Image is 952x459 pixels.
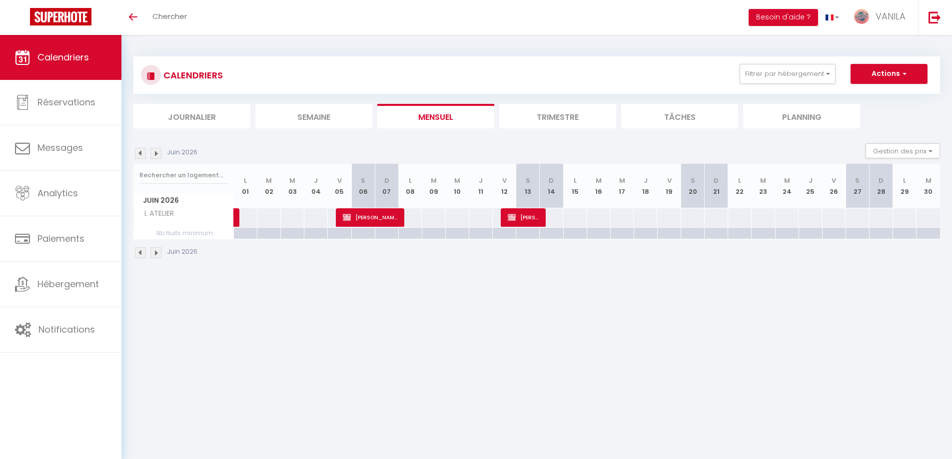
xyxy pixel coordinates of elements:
span: Chercher [152,11,187,21]
th: 26 [822,164,846,208]
th: 17 [610,164,634,208]
th: 14 [540,164,563,208]
span: Analytics [37,187,78,199]
th: 09 [422,164,445,208]
abbr: S [691,176,695,185]
abbr: M [619,176,625,185]
abbr: M [454,176,460,185]
abbr: M [266,176,272,185]
img: Super Booking [30,8,91,25]
th: 16 [587,164,610,208]
abbr: S [855,176,860,185]
input: Rechercher un logement... [139,166,228,184]
abbr: M [926,176,932,185]
button: Besoin d'aide ? [749,9,818,26]
abbr: J [809,176,813,185]
th: 29 [893,164,917,208]
h3: CALENDRIERS [161,64,223,86]
th: 28 [869,164,893,208]
abbr: M [289,176,295,185]
abbr: L [574,176,577,185]
th: 24 [775,164,799,208]
li: Planning [743,104,860,128]
th: 20 [681,164,705,208]
span: Paiements [37,232,84,245]
abbr: V [667,176,672,185]
span: L ATELIER [135,208,176,219]
th: 21 [705,164,728,208]
th: 11 [469,164,493,208]
abbr: V [337,176,342,185]
abbr: L [244,176,247,185]
abbr: J [479,176,483,185]
th: 13 [516,164,540,208]
button: Gestion des prix [866,143,940,158]
p: Juin 2026 [167,148,197,157]
span: Messages [37,141,83,154]
abbr: D [384,176,389,185]
abbr: L [903,176,906,185]
abbr: J [644,176,648,185]
img: logout [929,11,941,23]
abbr: D [879,176,884,185]
span: [PERSON_NAME] [508,208,539,227]
li: Journalier [133,104,250,128]
abbr: V [832,176,836,185]
abbr: J [314,176,318,185]
abbr: M [760,176,766,185]
li: Tâches [621,104,738,128]
th: 12 [493,164,516,208]
th: 01 [234,164,257,208]
abbr: D [549,176,554,185]
abbr: S [526,176,530,185]
li: Mensuel [377,104,494,128]
th: 10 [445,164,469,208]
abbr: D [714,176,719,185]
button: Actions [851,64,928,84]
span: VANILA [876,10,906,22]
th: 19 [657,164,681,208]
span: Notifications [38,323,95,336]
th: 03 [281,164,304,208]
th: 06 [351,164,375,208]
abbr: L [409,176,412,185]
th: 02 [257,164,281,208]
abbr: M [596,176,602,185]
abbr: S [361,176,365,185]
abbr: V [502,176,507,185]
th: 27 [846,164,869,208]
span: Calendriers [37,51,89,63]
li: Trimestre [499,104,616,128]
th: 08 [398,164,422,208]
li: Semaine [255,104,372,128]
span: Hébergement [37,278,99,290]
p: Juin 2026 [167,247,197,257]
th: 18 [634,164,657,208]
th: 04 [304,164,328,208]
span: Juin 2026 [134,193,233,208]
th: 07 [375,164,398,208]
button: Filtrer par hébergement [740,64,836,84]
th: 05 [328,164,351,208]
span: Réservations [37,96,95,108]
th: 23 [752,164,775,208]
abbr: L [738,176,741,185]
th: 22 [728,164,752,208]
abbr: M [784,176,790,185]
th: 25 [799,164,822,208]
span: Nb Nuits minimum [134,228,233,239]
img: ... [854,9,869,24]
th: 30 [917,164,940,208]
th: 15 [563,164,587,208]
abbr: M [431,176,437,185]
span: [PERSON_NAME] [343,208,398,227]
